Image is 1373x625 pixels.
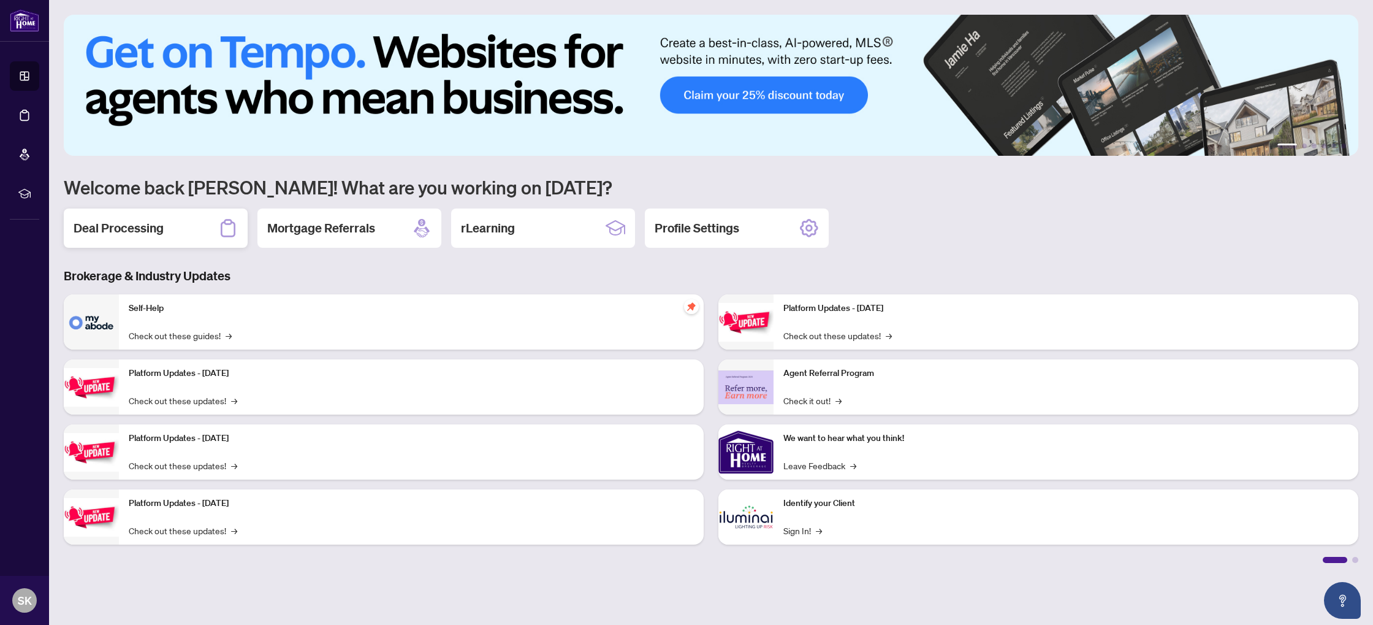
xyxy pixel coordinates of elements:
[718,370,774,404] img: Agent Referral Program
[783,459,856,472] a: Leave Feedback→
[783,367,1348,380] p: Agent Referral Program
[129,367,694,380] p: Platform Updates - [DATE]
[129,394,237,407] a: Check out these updates!→
[1312,144,1317,148] button: 3
[783,524,822,537] a: Sign In!→
[64,294,119,350] img: Self-Help
[64,368,119,407] img: Platform Updates - September 16, 2025
[1322,144,1326,148] button: 4
[461,220,515,237] h2: rLearning
[850,459,856,472] span: →
[231,524,237,537] span: →
[231,394,237,407] span: →
[231,459,237,472] span: →
[1277,144,1297,148] button: 1
[718,424,774,480] img: We want to hear what you think!
[1331,144,1336,148] button: 5
[684,299,699,314] span: pushpin
[1324,582,1361,619] button: Open asap
[129,329,232,342] a: Check out these guides!→
[129,459,237,472] a: Check out these updates!→
[74,220,164,237] h2: Deal Processing
[886,329,892,342] span: →
[18,592,32,609] span: SK
[655,220,739,237] h2: Profile Settings
[64,15,1358,156] img: Slide 0
[129,497,694,510] p: Platform Updates - [DATE]
[129,302,694,315] p: Self-Help
[783,302,1348,315] p: Platform Updates - [DATE]
[783,497,1348,510] p: Identify your Client
[783,432,1348,445] p: We want to hear what you think!
[64,175,1358,199] h1: Welcome back [PERSON_NAME]! What are you working on [DATE]?
[783,394,842,407] a: Check it out!→
[718,489,774,545] img: Identify your Client
[1302,144,1307,148] button: 2
[10,9,39,32] img: logo
[129,524,237,537] a: Check out these updates!→
[783,329,892,342] a: Check out these updates!→
[816,524,822,537] span: →
[718,303,774,342] img: Platform Updates - June 23, 2025
[1341,144,1346,148] button: 6
[64,433,119,472] img: Platform Updates - July 21, 2025
[835,394,842,407] span: →
[64,498,119,537] img: Platform Updates - July 8, 2025
[129,432,694,445] p: Platform Updates - [DATE]
[267,220,375,237] h2: Mortgage Referrals
[64,267,1358,285] h3: Brokerage & Industry Updates
[226,329,232,342] span: →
